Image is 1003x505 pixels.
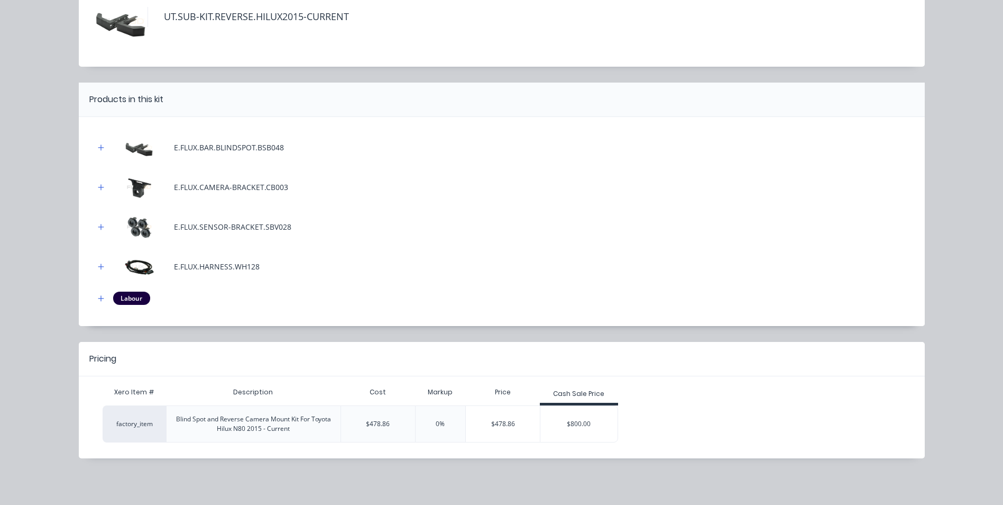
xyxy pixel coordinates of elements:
img: E.FLUX.SENSOR-BRACKET.SBV028 [113,212,166,241]
img: E.FLUX.HARNESS.WH128 [113,252,166,281]
div: E.FLUX.CAMERA-BRACKET.CB003 [174,182,288,193]
div: E.FLUX.SENSOR-BRACKET.SBV028 [174,221,291,232]
div: $800.00 [540,411,618,437]
div: Pricing [89,353,116,365]
img: E.FLUX.CAMERA-BRACKET.CB003 [113,173,166,202]
div: Labour [113,292,150,304]
h4: UT.SUB-KIT.REVERSE.HILUX2015-CURRENT [148,7,349,27]
div: E.FLUX.BAR.BLINDSPOT.BSB048 [174,142,284,153]
div: Products in this kit [89,93,163,106]
div: Xero Item # [103,382,166,403]
div: factory_item [103,405,166,443]
div: Cash Sale Price [553,389,604,399]
div: Cost [341,382,415,403]
div: Markup [415,382,466,403]
div: Price [465,382,540,403]
div: E.FLUX.HARNESS.WH128 [174,261,260,272]
div: Description [225,379,281,405]
img: E.FLUX.BAR.BLINDSPOT.BSB048 [113,133,166,162]
div: $478.86 [341,405,415,443]
div: Blind Spot and Reverse Camera Mount Kit For Toyota Hilux N80 2015 - Current [175,414,332,434]
div: 0% [415,405,466,443]
div: $478.86 [466,411,540,437]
